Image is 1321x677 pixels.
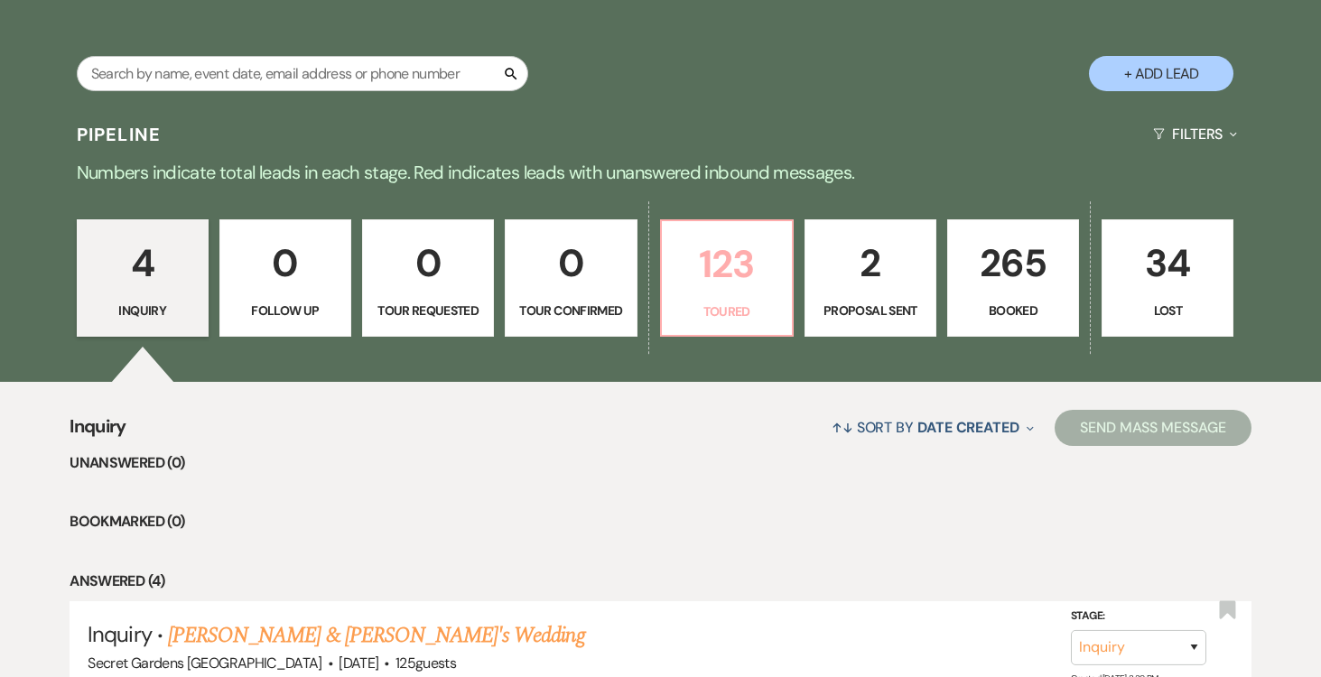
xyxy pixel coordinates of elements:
span: ↑↓ [832,418,853,437]
li: Bookmarked (0) [70,510,1251,533]
li: Answered (4) [70,570,1251,593]
p: 123 [673,234,781,294]
a: 0Tour Requested [362,219,494,337]
span: Date Created [917,418,1019,437]
span: Inquiry [70,413,126,451]
p: Lost [1113,301,1222,320]
p: Numbers indicate total leads in each stage. Red indicates leads with unanswered inbound messages. [11,158,1311,187]
span: 125 guests [395,654,456,672]
a: 0Follow Up [219,219,351,337]
p: 2 [816,233,925,293]
p: 4 [88,233,197,293]
li: Unanswered (0) [70,451,1251,475]
button: Sort By Date Created [824,403,1041,451]
p: Tour Confirmed [516,301,625,320]
button: + Add Lead [1089,56,1233,91]
input: Search by name, event date, email address or phone number [77,56,528,91]
p: Inquiry [88,301,197,320]
p: Tour Requested [374,301,482,320]
p: 265 [959,233,1067,293]
button: Filters [1146,110,1244,158]
p: 34 [1113,233,1222,293]
p: 0 [516,233,625,293]
a: 34Lost [1102,219,1233,337]
p: 0 [231,233,340,293]
a: 0Tour Confirmed [505,219,637,337]
p: 0 [374,233,482,293]
p: Booked [959,301,1067,320]
a: 4Inquiry [77,219,209,337]
a: 123Toured [660,219,794,337]
button: Send Mass Message [1055,410,1251,446]
p: Proposal Sent [816,301,925,320]
span: Secret Gardens [GEOGRAPHIC_DATA] [88,654,322,672]
label: Stage: [1071,607,1206,626]
span: Inquiry [88,620,151,648]
a: [PERSON_NAME] & [PERSON_NAME]'s Wedding [168,619,585,652]
h3: Pipeline [77,122,162,147]
span: [DATE] [339,654,378,672]
p: Toured [673,301,781,321]
a: 265Booked [947,219,1079,337]
a: 2Proposal Sent [805,219,936,337]
p: Follow Up [231,301,340,320]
